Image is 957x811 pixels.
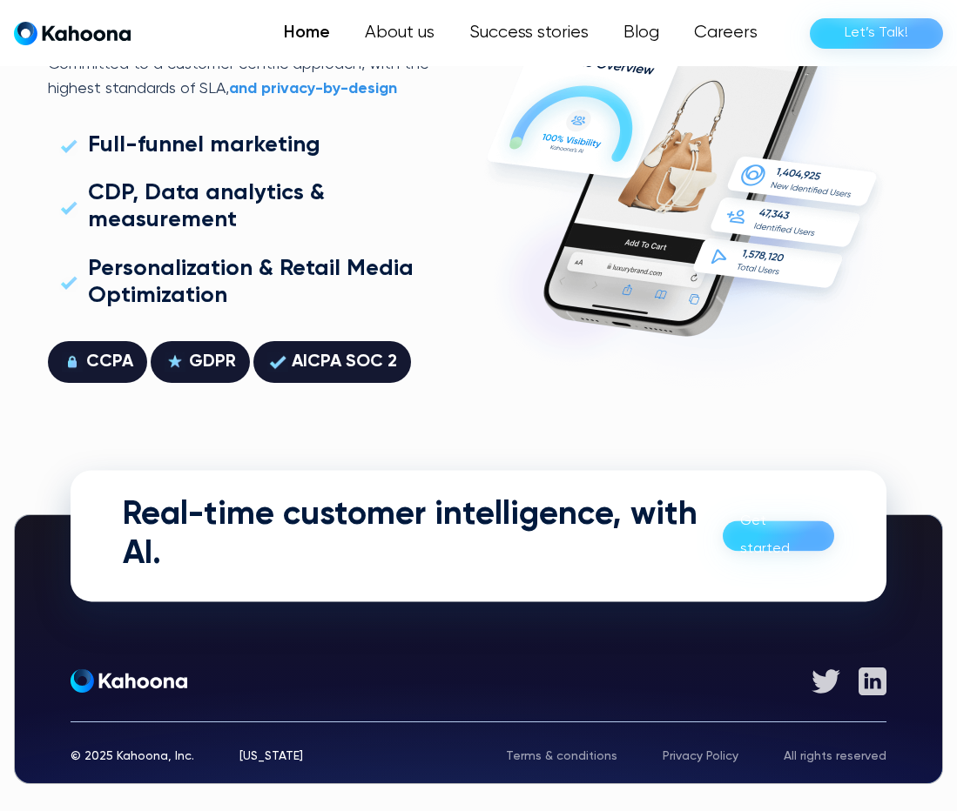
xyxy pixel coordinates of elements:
[229,81,397,97] strong: and privacy-by-design
[506,750,617,762] a: Terms & conditions
[239,750,303,762] div: [US_STATE]
[292,348,397,376] div: AICPA SOC 2
[723,520,834,551] a: Get started
[810,18,943,49] a: Let’s Talk!
[189,348,236,376] div: GDPR
[784,750,886,762] div: All rights reserved
[88,132,320,159] div: Full-funnel marketing
[86,348,133,376] div: CCPA
[845,19,908,47] div: Let’s Talk!
[266,16,347,50] a: Home
[606,16,677,50] a: Blog
[452,16,606,50] a: Success stories
[14,21,131,46] a: home
[88,180,444,234] div: CDP, Data analytics & measurement
[663,750,738,762] a: Privacy Policy
[123,496,723,575] h2: Real-time customer intelligence, with AI.
[347,16,452,50] a: About us
[48,53,455,101] p: Committed to a customer centric approach, with the highest standards of SLA,
[71,750,194,762] div: © 2025 Kahoona, Inc.
[677,16,775,50] a: Careers
[88,256,444,310] div: Personalization & Retail Media Optimization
